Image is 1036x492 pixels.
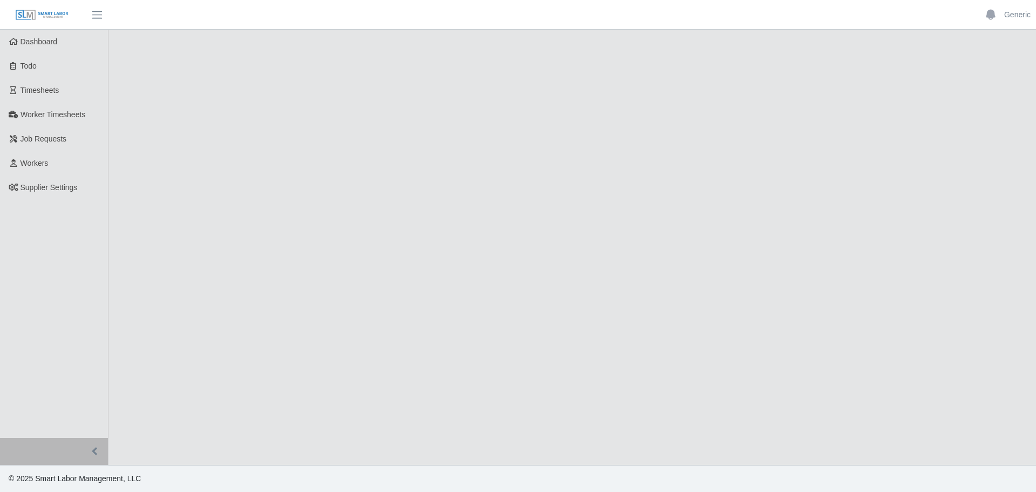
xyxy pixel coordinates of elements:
[21,86,59,95] span: Timesheets
[21,62,37,70] span: Todo
[1004,9,1031,21] a: Generic
[9,474,141,483] span: © 2025 Smart Labor Management, LLC
[21,183,78,192] span: Supplier Settings
[21,110,85,119] span: Worker Timesheets
[15,9,69,21] img: SLM Logo
[21,37,58,46] span: Dashboard
[21,159,49,167] span: Workers
[21,134,67,143] span: Job Requests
